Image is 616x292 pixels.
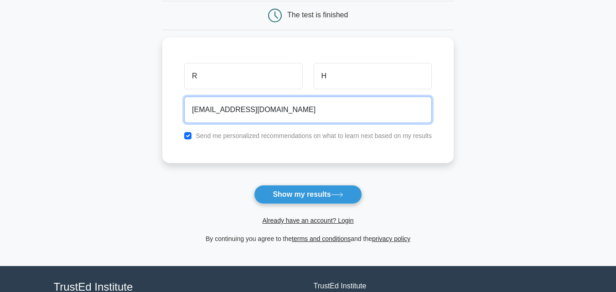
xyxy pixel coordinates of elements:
input: Last name [314,63,432,89]
input: First name [184,63,302,89]
div: The test is finished [287,11,348,19]
button: Show my results [254,185,362,204]
a: terms and conditions [292,235,351,242]
a: privacy policy [372,235,410,242]
input: Email [184,97,432,123]
label: Send me personalized recommendations on what to learn next based on my results [196,132,432,139]
div: By continuing you agree to the and the [157,233,459,244]
a: Already have an account? Login [262,217,353,224]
